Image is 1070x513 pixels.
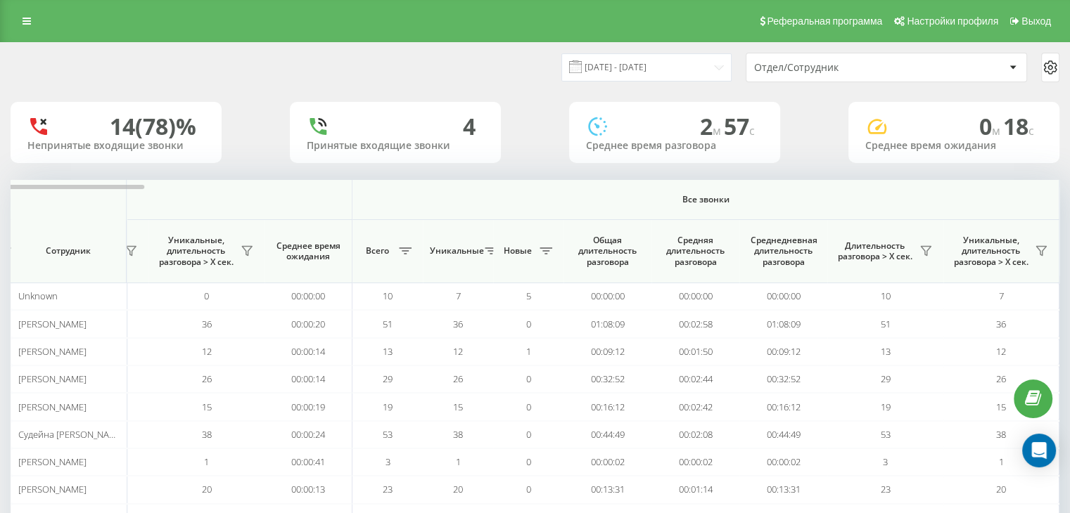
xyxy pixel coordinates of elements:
span: 1 [526,345,531,358]
span: Длительность разговора > Х сек. [834,240,915,262]
span: 20 [202,483,212,495]
span: 5 [526,290,531,302]
span: 29 [383,372,393,385]
span: 12 [202,345,212,358]
span: 0 [979,111,1003,141]
td: 00:00:13 [265,476,352,503]
span: 26 [202,372,212,385]
span: 19 [383,401,393,413]
span: Unknown [18,290,58,302]
span: 13 [881,345,891,358]
span: 36 [202,318,212,330]
td: 00:01:50 [651,338,739,365]
span: [PERSON_NAME] [18,455,87,468]
span: Уникальные, длительность разговора > Х сек. [950,235,1031,268]
span: 51 [881,318,891,330]
span: [PERSON_NAME] [18,345,87,358]
span: 1 [456,455,461,468]
span: Общая длительность разговора [574,235,641,268]
div: 4 [463,113,476,140]
div: Open Intercom Messenger [1022,434,1056,467]
span: 15 [996,401,1006,413]
span: 0 [526,401,531,413]
span: 12 [996,345,1006,358]
span: 13 [383,345,393,358]
span: Новые [500,245,535,256]
span: м [992,123,1003,138]
td: 00:00:00 [739,283,827,310]
span: 3 [386,455,390,468]
span: м [713,123,724,138]
td: 00:44:49 [739,421,827,448]
span: Реферальная программа [767,15,882,27]
span: Выход [1021,15,1051,27]
td: 00:16:12 [563,393,651,420]
span: [PERSON_NAME] [18,401,87,413]
span: 38 [453,428,463,441]
div: Среднее время ожидания [865,140,1043,152]
span: c [749,123,755,138]
span: 7 [456,290,461,302]
span: Уникальные [430,245,480,256]
div: Принятые входящие звонки [307,140,484,152]
td: 00:32:52 [739,365,827,393]
td: 00:00:14 [265,365,352,393]
td: 00:00:24 [265,421,352,448]
td: 00:00:00 [563,283,651,310]
span: 18 [1003,111,1034,141]
span: Все звонки [394,194,1017,205]
span: [PERSON_NAME] [18,372,87,385]
span: Среднедневная длительность разговора [750,235,817,268]
span: c [1028,123,1034,138]
span: 51 [383,318,393,330]
span: Сотрудник [23,245,114,256]
td: 00:02:44 [651,365,739,393]
td: 00:01:14 [651,476,739,503]
span: 2 [700,111,724,141]
td: 00:13:31 [563,476,651,503]
span: 20 [453,483,463,495]
td: 00:00:20 [265,310,352,337]
td: 00:00:41 [265,448,352,476]
td: 00:00:14 [265,338,352,365]
span: 57 [724,111,755,141]
td: 00:00:02 [563,448,651,476]
td: 00:02:08 [651,421,739,448]
div: Непринятые входящие звонки [27,140,205,152]
span: Настройки профиля [907,15,998,27]
td: 00:16:12 [739,393,827,420]
td: 00:00:00 [265,283,352,310]
span: 0 [526,455,531,468]
span: [PERSON_NAME] [18,483,87,495]
span: 12 [453,345,463,358]
span: 1 [999,455,1004,468]
td: 00:02:42 [651,393,739,420]
span: 53 [383,428,393,441]
span: 7 [999,290,1004,302]
span: 38 [996,428,1006,441]
span: Средняя длительность разговора [662,235,729,268]
span: 53 [881,428,891,441]
span: 19 [881,401,891,413]
span: 10 [881,290,891,302]
span: 29 [881,372,891,385]
span: 10 [383,290,393,302]
span: Уникальные, длительность разговора > Х сек. [155,235,236,268]
span: Судейна [PERSON_NAME] [18,428,125,441]
span: 23 [383,483,393,495]
span: 15 [453,401,463,413]
td: 00:32:52 [563,365,651,393]
td: 00:00:02 [739,448,827,476]
span: 0 [526,428,531,441]
span: 20 [996,483,1006,495]
td: 01:08:09 [563,310,651,337]
div: 14 (78)% [110,113,196,140]
span: Всего [359,245,395,256]
td: 00:00:00 [651,283,739,310]
span: 1 [204,455,209,468]
span: 0 [204,290,209,302]
td: 00:00:19 [265,393,352,420]
span: 26 [453,372,463,385]
td: 01:08:09 [739,310,827,337]
span: 36 [996,318,1006,330]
